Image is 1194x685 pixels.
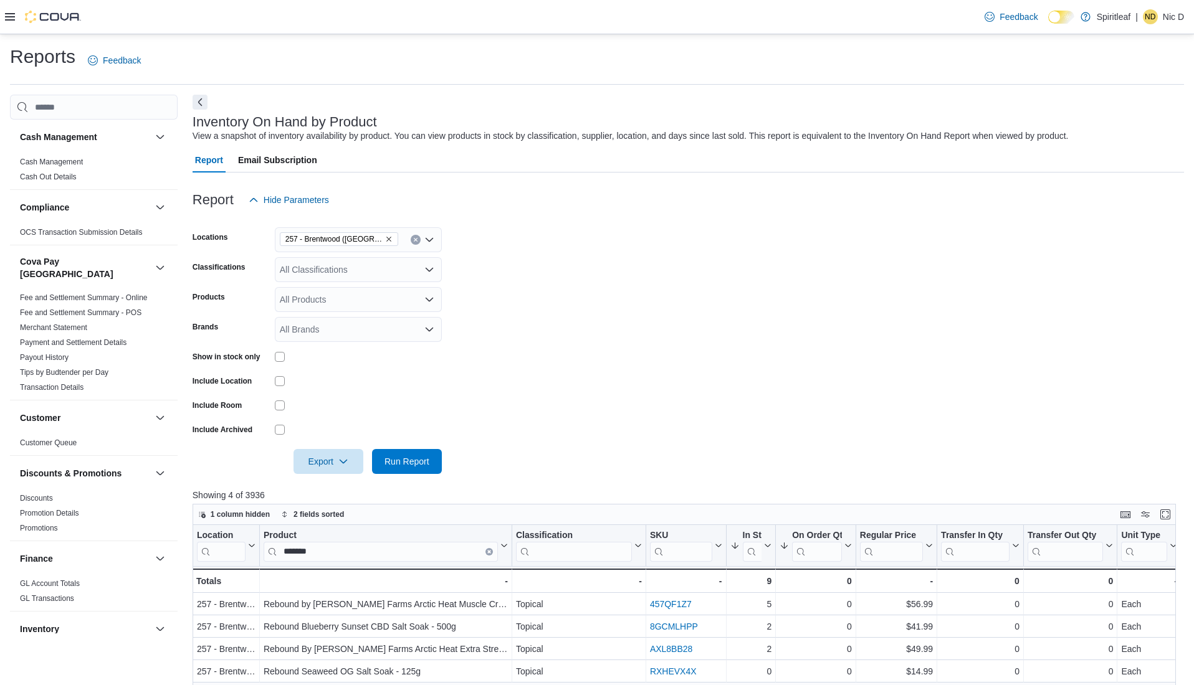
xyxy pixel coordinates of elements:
button: Keyboard shortcuts [1118,507,1133,522]
div: 0 [941,641,1020,656]
div: Unit Type [1121,530,1167,542]
button: Clear input [485,548,493,555]
div: - [860,574,933,588]
div: Customer [10,435,178,455]
div: 257 - Brentwood ([GEOGRAPHIC_DATA]) [197,641,256,656]
div: Each [1121,664,1177,679]
div: - [650,574,722,588]
span: Customer Queue [20,438,77,448]
a: Payout History [20,353,69,362]
span: Promotions [20,523,58,533]
div: In Stock Qty [742,530,762,562]
div: Nic D [1143,9,1158,24]
div: Topical [516,619,642,634]
div: 257 - Brentwood ([GEOGRAPHIC_DATA]) [197,664,256,679]
span: Fee and Settlement Summary - Online [20,293,148,303]
p: Showing 4 of 3936 [193,489,1186,501]
h3: Customer [20,412,60,424]
div: Finance [10,576,178,611]
span: Tips by Budtender per Day [20,367,108,377]
div: Totals [196,574,256,588]
div: 0 [780,597,852,612]
a: OCS Transaction Submission Details [20,228,143,237]
div: Unit Type [1121,530,1167,562]
button: Open list of options [424,295,434,305]
div: Topical [516,597,642,612]
a: AXL8BB28 [650,644,693,654]
a: Promotions [20,524,58,532]
div: View a snapshot of inventory availability by product. You can view products in stock by classific... [193,130,1069,143]
span: Hide Parameters [264,194,329,206]
div: 0 [1028,664,1113,679]
a: Feedback [980,4,1043,29]
div: Topical [516,641,642,656]
div: Classification [516,530,632,562]
button: Hide Parameters [244,187,334,212]
button: Finance [153,551,168,566]
span: 2 fields sorted [294,509,344,519]
button: Discounts & Promotions [20,467,150,479]
div: 257 - Brentwood ([GEOGRAPHIC_DATA]) [197,597,256,612]
span: Report [195,148,223,172]
button: 1 column hidden [193,507,275,522]
span: Run Report [384,455,429,468]
a: Promotion Details [20,509,79,517]
h3: Compliance [20,201,69,214]
div: 0 [730,664,771,679]
span: Email Subscription [238,148,317,172]
span: Promotion Details [20,508,79,518]
div: Each [1121,597,1177,612]
button: Transfer Out Qty [1028,530,1113,562]
button: ProductClear input [264,530,508,562]
div: 0 [1028,597,1113,612]
span: Transaction Details [20,382,84,392]
button: 2 fields sorted [276,507,349,522]
span: GL Account Totals [20,579,80,588]
a: GL Transactions [20,594,74,603]
div: Regular Price [860,530,923,542]
div: 0 [780,619,852,634]
button: Finance [20,552,150,565]
span: 257 - Brentwood ([GEOGRAPHIC_DATA]) [285,233,383,245]
button: Inventory [20,623,150,635]
div: $41.99 [860,619,933,634]
a: Customer Queue [20,438,77,447]
label: Include Room [193,400,242,410]
a: Fee and Settlement Summary - POS [20,308,141,317]
span: ND [1145,9,1155,24]
h3: Discounts & Promotions [20,467,122,479]
button: Display options [1138,507,1153,522]
button: Transfer In Qty [941,530,1020,562]
button: Discounts & Promotions [153,466,168,481]
div: 0 [941,574,1020,588]
h3: Cash Management [20,131,97,143]
button: Customer [20,412,150,424]
div: 2 [730,641,771,656]
button: Export [294,449,363,474]
button: Inventory [153,621,168,636]
div: 0 [780,574,852,588]
h3: Finance [20,552,53,565]
div: 0 [1028,619,1113,634]
div: Rebound Blueberry Sunset CBD Salt Soak - 500g [264,619,508,634]
button: Cash Management [20,131,150,143]
p: Nic D [1163,9,1184,24]
button: Next [193,95,208,110]
button: Open list of options [424,235,434,245]
button: Remove 257 - Brentwood (Sherwood Park) from selection in this group [385,235,393,243]
div: On Order Qty [792,530,842,562]
label: Show in stock only [193,352,260,362]
button: Classification [516,530,642,562]
div: $56.99 [860,597,933,612]
label: Locations [193,232,228,242]
span: Fee and Settlement Summary - POS [20,308,141,318]
div: 0 [1028,641,1113,656]
span: Payout History [20,352,69,362]
button: Cash Management [153,130,168,144]
div: Cova Pay [GEOGRAPHIC_DATA] [10,290,178,400]
div: $49.99 [860,641,933,656]
span: Feedback [1000,11,1038,23]
div: - [516,574,642,588]
h3: Inventory [20,623,59,635]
